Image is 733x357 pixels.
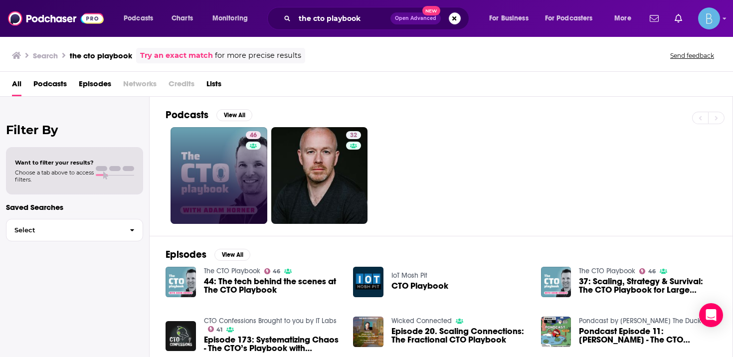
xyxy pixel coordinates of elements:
a: 46 [171,127,267,224]
span: Logged in as BLASTmedia [698,7,720,29]
h2: Podcasts [166,109,208,121]
a: All [12,76,21,96]
a: 46 [264,268,281,274]
h2: Filter By [6,123,143,137]
a: EpisodesView All [166,248,250,261]
a: Pondcast by Doug The Duck [579,317,701,325]
a: 41 [208,326,223,332]
span: 46 [250,131,257,141]
button: open menu [482,10,541,26]
span: 46 [273,269,280,274]
a: The CTO Playbook [204,267,260,275]
span: Pondcast Episode 11: [PERSON_NAME] - The CTO Playbook [579,327,717,344]
span: More [614,11,631,25]
button: open menu [117,10,166,26]
span: 46 [648,269,656,274]
span: Credits [169,76,194,96]
a: Episode 173: Systematizing Chaos - The CTO’s Playbook with Rob Molchon [204,336,342,353]
button: Show profile menu [698,7,720,29]
span: 32 [350,131,357,141]
span: for more precise results [215,50,301,61]
h3: Search [33,51,58,60]
span: Charts [172,11,193,25]
img: 44: The tech behind the scenes at The CTO Playbook [166,267,196,297]
span: Want to filter your results? [15,159,94,166]
a: Podcasts [33,76,67,96]
a: Charts [165,10,199,26]
img: Podchaser - Follow, Share and Rate Podcasts [8,9,104,28]
span: New [422,6,440,15]
a: The CTO Playbook [579,267,635,275]
button: open menu [205,10,261,26]
span: 41 [216,328,222,332]
span: Choose a tab above to access filters. [15,169,94,183]
button: View All [214,249,250,261]
img: Pondcast Episode 11: GIL - The CTO Playbook [541,317,571,347]
a: Episode 20. Scaling Connections: The Fractional CTO Playbook [391,327,529,344]
a: 32 [346,131,361,139]
a: Lists [206,76,221,96]
a: 44: The tech behind the scenes at The CTO Playbook [204,277,342,294]
div: Open Intercom Messenger [699,303,723,327]
div: Search podcasts, credits, & more... [277,7,479,30]
a: Show notifications dropdown [671,10,686,27]
a: Episodes [79,76,111,96]
a: CTO Confessions Brought to you by IT Labs [204,317,337,325]
a: Wicked Connected [391,317,452,325]
a: Show notifications dropdown [646,10,663,27]
button: Select [6,219,143,241]
a: Try an exact match [140,50,213,61]
h3: the cto playbook [70,51,132,60]
span: For Business [489,11,529,25]
button: open menu [607,10,644,26]
a: PodcastsView All [166,109,252,121]
button: open menu [539,10,607,26]
button: View All [216,109,252,121]
p: Saved Searches [6,202,143,212]
button: Open AdvancedNew [390,12,441,24]
span: Episode 173: Systematizing Chaos - The CTO’s Playbook with [PERSON_NAME] [204,336,342,353]
a: 46 [639,268,656,274]
span: Select [6,227,122,233]
a: CTO Playbook [391,282,448,290]
span: Monitoring [212,11,248,25]
img: Episode 173: Systematizing Chaos - The CTO’s Playbook with Rob Molchon [166,321,196,352]
a: IoT Mosh Pit [391,271,427,280]
span: Podcasts [124,11,153,25]
img: Episode 20. Scaling Connections: The Fractional CTO Playbook [353,317,383,347]
span: Networks [123,76,157,96]
a: Pondcast Episode 11: GIL - The CTO Playbook [579,327,717,344]
img: CTO Playbook [353,267,383,297]
span: Open Advanced [395,16,436,21]
button: Send feedback [667,51,717,60]
img: User Profile [698,7,720,29]
h2: Episodes [166,248,206,261]
a: 46 [246,131,261,139]
a: 37: Scaling, Strategy & Survival: The CTO Playbook for Large Enterprises with Sarah Greasley [579,277,717,294]
img: 37: Scaling, Strategy & Survival: The CTO Playbook for Large Enterprises with Sarah Greasley [541,267,571,297]
span: 37: Scaling, Strategy & Survival: The CTO Playbook for Large Enterprises with [PERSON_NAME] [579,277,717,294]
span: For Podcasters [545,11,593,25]
a: 32 [271,127,368,224]
input: Search podcasts, credits, & more... [295,10,390,26]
